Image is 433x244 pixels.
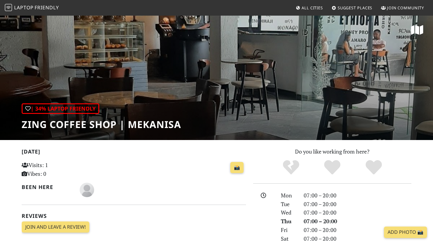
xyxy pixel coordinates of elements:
div: Fri [277,226,300,234]
div: No [270,159,312,176]
div: 07:00 – 20:00 [300,226,415,234]
div: Mon [277,191,300,200]
span: Laptop [14,4,34,11]
a: Suggest Places [329,2,375,13]
div: 07:00 – 20:00 [300,217,415,226]
div: Sat [277,234,300,243]
span: All Cities [302,5,323,11]
p: Visits: 1 Vibes: 0 [22,161,92,178]
h2: [DATE] [22,148,246,157]
h1: Zing Coffee Shop | Mekanisa [22,119,181,130]
div: 07:00 – 20:00 [300,191,415,200]
div: | 34% Laptop Friendly [22,103,99,114]
span: Friendly [35,4,59,11]
h2: Reviews [22,213,246,219]
div: 07:00 – 20:00 [300,234,415,243]
div: Definitely! [353,159,395,176]
a: LaptopFriendly LaptopFriendly [5,3,59,13]
div: Yes [312,159,353,176]
a: Join Community [379,2,426,13]
div: Wed [277,208,300,217]
div: 07:00 – 20:00 [300,208,415,217]
span: Suggest Places [338,5,373,11]
a: All Cities [293,2,325,13]
a: Join and leave a review! [22,221,89,233]
img: blank-535327c66bd565773addf3077783bbfce4b00ec00e9fd257753287c682c7fa38.png [80,183,94,197]
span: Join Community [387,5,424,11]
h2: Been here [22,184,72,190]
img: LaptopFriendly [5,4,12,11]
div: Tue [277,200,300,209]
span: Jack Bryan [80,186,94,193]
p: Do you like working from here? [253,147,411,156]
a: Add Photo 📸 [384,227,427,238]
div: 07:00 – 20:00 [300,200,415,209]
div: Thu [277,217,300,226]
a: 📸 [230,162,244,173]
